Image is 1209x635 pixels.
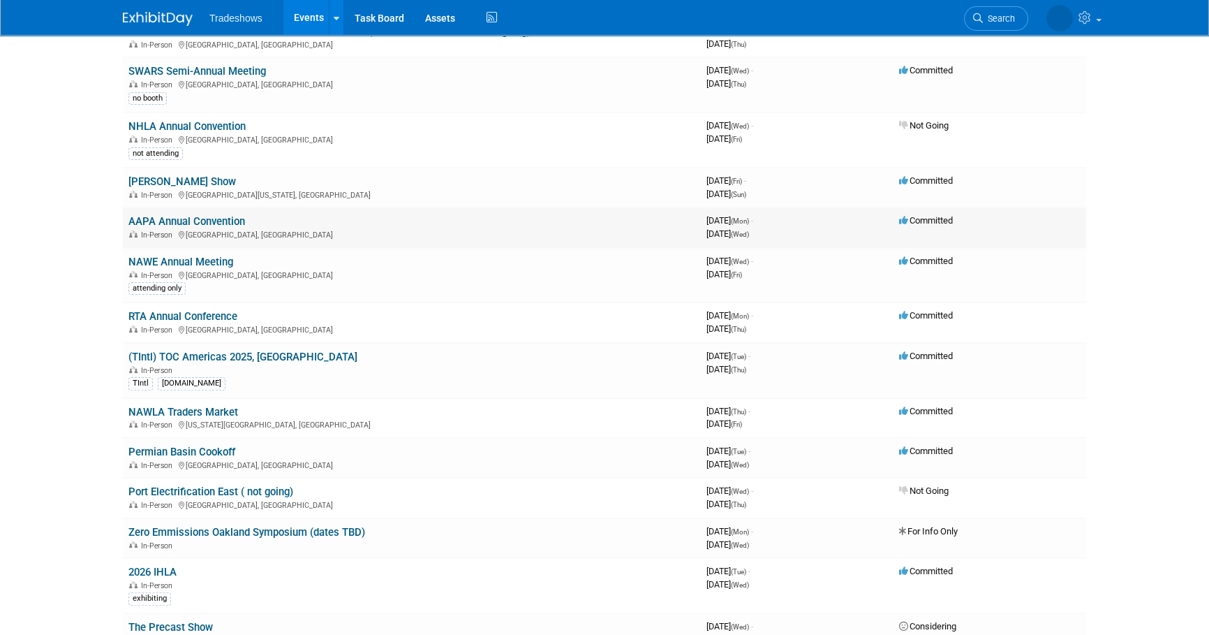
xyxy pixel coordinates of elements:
span: (Thu) [731,326,746,333]
span: - [751,486,753,496]
span: [DATE] [706,189,746,199]
a: AAPA Annual Convention [128,215,245,228]
span: Search [983,13,1015,24]
span: [DATE] [706,256,753,266]
span: Committed [899,175,953,186]
div: [GEOGRAPHIC_DATA], [GEOGRAPHIC_DATA] [128,459,695,470]
span: (Thu) [731,80,746,88]
span: Committed [899,310,953,321]
div: [GEOGRAPHIC_DATA], [GEOGRAPHIC_DATA] [128,38,695,50]
span: (Wed) [731,67,749,75]
span: [DATE] [706,579,749,590]
span: (Wed) [731,231,749,238]
span: - [751,526,753,537]
div: [US_STATE][GEOGRAPHIC_DATA], [GEOGRAPHIC_DATA] [128,418,695,430]
a: NHLA Annual Convention [128,120,246,133]
span: In-Person [141,80,177,89]
div: [GEOGRAPHIC_DATA], [GEOGRAPHIC_DATA] [128,133,695,145]
img: In-Person Event [129,271,138,278]
span: - [751,256,753,266]
span: [DATE] [706,175,746,186]
img: In-Person Event [129,541,138,548]
span: Tradeshows [209,13,262,24]
span: - [751,310,753,321]
a: [PERSON_NAME] Show [128,175,236,188]
span: [DATE] [706,364,746,374]
span: In-Person [141,501,177,510]
span: For Info Only [899,526,958,537]
span: In-Person [141,41,177,50]
span: (Mon) [731,528,749,536]
span: [DATE] [706,38,746,49]
span: [DATE] [706,78,746,89]
span: [DATE] [706,621,753,632]
a: (TIntl) TOC Americas 2025, [GEOGRAPHIC_DATA] [128,351,357,363]
div: no booth [128,92,167,105]
span: [DATE] [706,323,746,334]
span: Committed [899,566,953,576]
img: In-Person Event [129,461,138,468]
span: (Mon) [731,217,749,225]
div: TIntl [128,377,153,390]
span: (Fri) [731,421,742,428]
a: RTA Annual Conference [128,310,237,323]
span: In-Person [141,136,177,145]
span: Considering [899,621,956,632]
span: (Wed) [731,122,749,130]
span: (Wed) [731,258,749,265]
a: NAWE Annual Meeting [128,256,233,268]
div: [DOMAIN_NAME] [158,377,225,390]
img: ExhibitDay [123,12,193,26]
span: (Thu) [731,501,746,509]
span: Committed [899,446,953,456]
div: [GEOGRAPHIC_DATA], [GEOGRAPHIC_DATA] [128,269,695,280]
span: [DATE] [706,215,753,226]
span: In-Person [141,541,177,550]
div: [GEOGRAPHIC_DATA][US_STATE], [GEOGRAPHIC_DATA] [128,189,695,200]
img: In-Person Event [129,41,138,48]
img: In-Person Event [129,326,138,333]
span: [DATE] [706,310,753,321]
span: [DATE] [706,566,750,576]
span: - [751,65,753,75]
span: - [751,215,753,226]
span: Committed [899,406,953,416]
span: [DATE] [706,228,749,239]
div: attending only [128,282,186,295]
span: (Fri) [731,136,742,143]
img: Matlyn Lowrey [1046,5,1073,31]
div: exhibiting [128,592,171,605]
img: In-Person Event [129,231,138,238]
span: [DATE] [706,351,750,361]
span: - [748,351,750,361]
span: (Sun) [731,191,746,198]
span: - [751,120,753,131]
span: (Fri) [731,177,742,185]
span: (Thu) [731,408,746,416]
span: (Wed) [731,623,749,631]
img: In-Person Event [129,581,138,588]
img: In-Person Event [129,501,138,508]
a: Port Electrification East ( not going) [128,486,293,498]
span: In-Person [141,326,177,335]
span: (Tue) [731,448,746,455]
div: [GEOGRAPHIC_DATA], [GEOGRAPHIC_DATA] [128,228,695,240]
span: (Mon) [731,312,749,320]
div: [GEOGRAPHIC_DATA], [GEOGRAPHIC_DATA] [128,499,695,510]
a: 2026 IHLA [128,566,177,578]
span: [DATE] [706,499,746,509]
span: In-Person [141,191,177,200]
span: - [744,175,746,186]
span: [DATE] [706,486,753,496]
img: In-Person Event [129,80,138,87]
a: SWARS Semi-Annual Meeting [128,65,266,78]
span: [DATE] [706,539,749,550]
span: (Thu) [731,366,746,374]
a: Zero Emmissions Oakland Symposium (dates TBD) [128,526,365,539]
span: Committed [899,256,953,266]
a: Permian Basin Cookoff [128,446,235,458]
img: In-Person Event [129,191,138,198]
span: In-Person [141,581,177,590]
span: In-Person [141,366,177,375]
a: NAWLA Traders Market [128,406,238,418]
